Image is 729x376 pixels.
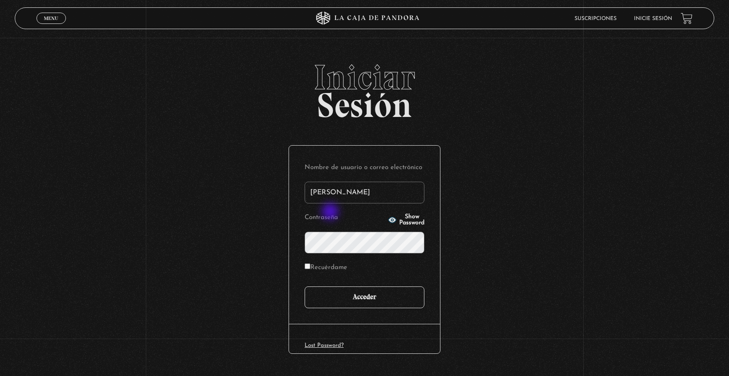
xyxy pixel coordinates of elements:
[305,211,385,225] label: Contraseña
[15,60,715,95] span: Iniciar
[305,286,424,308] input: Acceder
[44,16,58,21] span: Menu
[388,214,424,226] button: Show Password
[681,13,693,24] a: View your shopping cart
[575,16,617,21] a: Suscripciones
[305,263,310,269] input: Recuérdame
[305,343,344,348] a: Lost Password?
[41,23,62,29] span: Cerrar
[305,161,424,175] label: Nombre de usuario o correo electrónico
[634,16,672,21] a: Inicie sesión
[305,261,347,275] label: Recuérdame
[399,214,424,226] span: Show Password
[15,60,715,116] h2: Sesión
